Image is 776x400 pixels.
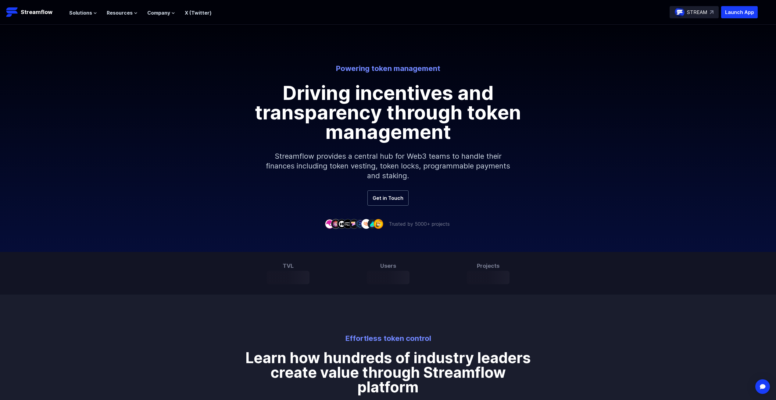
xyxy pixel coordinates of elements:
p: Effortless token control [241,334,536,343]
img: company-8 [367,219,377,228]
button: Resources [107,9,138,16]
img: company-5 [349,219,359,228]
button: Solutions [69,9,97,16]
img: Streamflow Logo [6,6,18,18]
button: Launch App [721,6,758,18]
img: company-6 [355,219,365,228]
img: streamflow-logo-circle.png [675,7,685,17]
a: STREAM [670,6,719,18]
h3: Users [367,262,409,270]
img: company-4 [343,219,353,228]
a: Streamflow [6,6,63,18]
a: X (Twitter) [185,10,212,16]
p: Streamflow provides a central hub for Web3 teams to handle their finances including token vesting... [257,142,519,190]
div: Open Intercom Messenger [755,379,770,394]
span: Resources [107,9,133,16]
span: Company [147,9,170,16]
h1: Driving incentives and transparency through token management [251,83,525,142]
h3: Projects [467,262,510,270]
a: Get in Touch [367,190,409,206]
p: Powering token management [219,64,557,73]
img: company-1 [325,219,334,228]
img: company-7 [361,219,371,228]
img: top-right-arrow.svg [710,10,713,14]
img: company-3 [337,219,347,228]
p: Streamflow [21,8,52,16]
p: Trusted by 5000+ projects [389,220,450,228]
p: STREAM [687,9,707,16]
h3: TVL [267,262,309,270]
h1: Learn how hundreds of industry leaders create value through Streamflow platform [241,343,536,395]
img: company-9 [374,219,383,228]
img: company-2 [331,219,341,228]
span: Solutions [69,9,92,16]
button: Company [147,9,175,16]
